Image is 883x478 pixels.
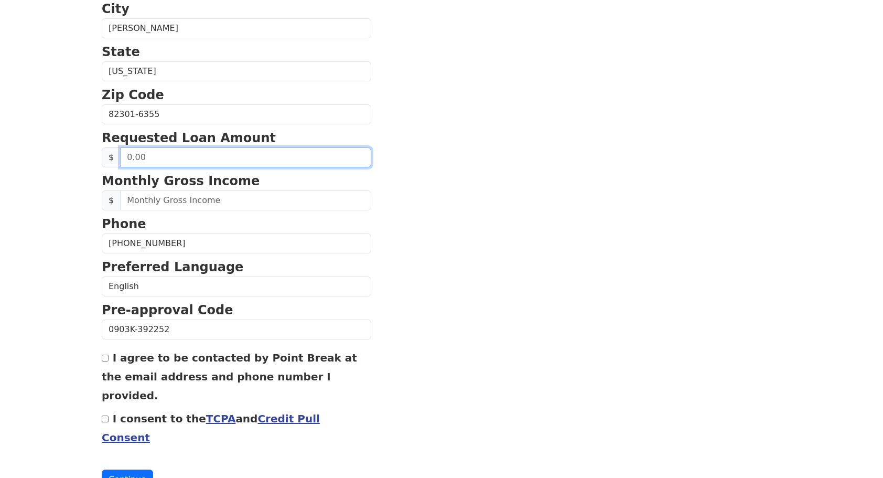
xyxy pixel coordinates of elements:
[102,147,121,167] span: $
[102,45,140,59] strong: State
[102,303,233,317] strong: Pre-approval Code
[102,190,121,210] span: $
[102,412,320,444] label: I consent to the and
[120,190,371,210] input: Monthly Gross Income
[102,352,357,402] label: I agree to be contacted by Point Break at the email address and phone number I provided.
[102,260,243,274] strong: Preferred Language
[102,88,164,102] strong: Zip Code
[102,131,276,145] strong: Requested Loan Amount
[120,147,371,167] input: 0.00
[102,320,371,339] input: Pre-approval Code
[102,104,371,124] input: Zip Code
[102,217,146,231] strong: Phone
[102,18,371,38] input: City
[206,412,236,425] a: TCPA
[102,172,371,190] p: Monthly Gross Income
[102,2,130,16] strong: City
[102,233,371,253] input: Phone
